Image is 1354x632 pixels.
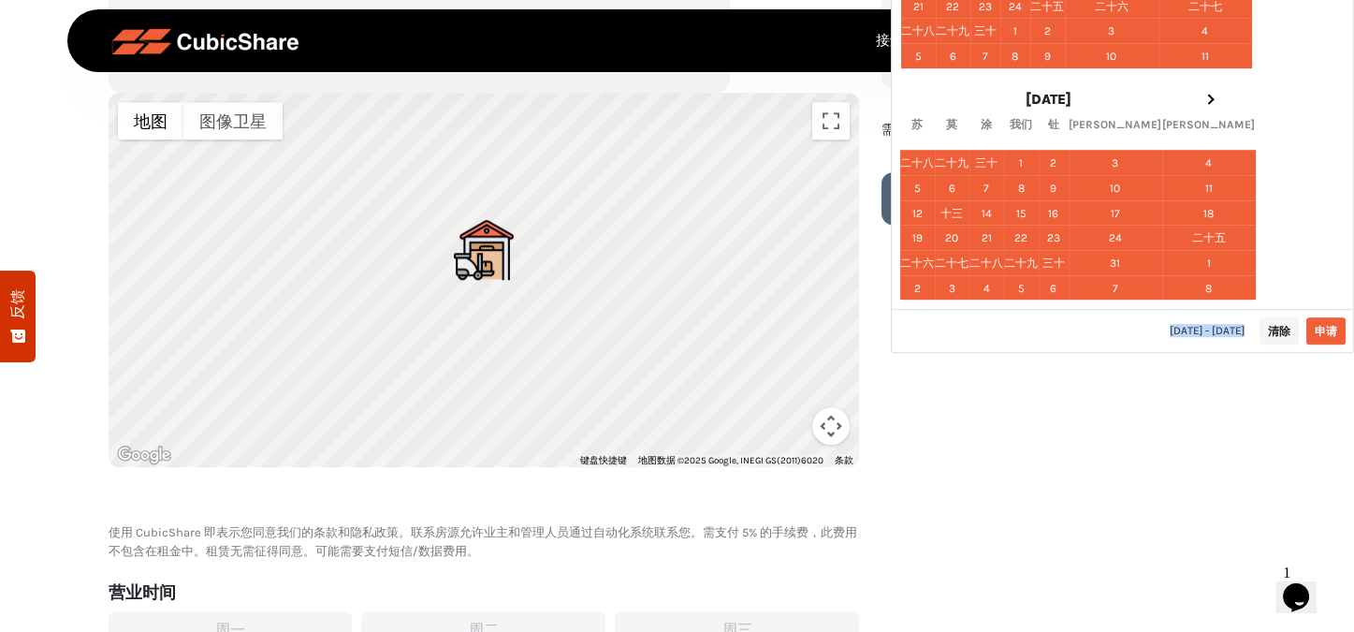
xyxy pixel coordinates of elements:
[835,455,853,466] font: 条款
[1203,207,1214,220] font: 18
[1205,156,1212,169] font: 4
[949,282,955,295] font: 3
[1201,24,1208,37] font: 4
[580,455,627,466] font: 键盘快捷键
[113,443,175,467] a: 在Google地图中打开此区域（会打开一个新闻）
[935,156,968,169] font: 二十九
[912,207,923,220] font: 12
[1026,91,1071,108] font: [DATE]
[113,443,175,467] img: 谷歌
[851,30,929,51] a: 接触
[812,407,850,445] button: 地图镜头控件
[983,182,989,195] font: 7
[1113,282,1118,295] font: 7
[982,231,992,244] font: 21
[1069,118,1161,131] font: [PERSON_NAME]
[914,282,921,295] font: 2
[1112,156,1118,169] font: 3
[118,102,183,140] button: 显示街道地图
[1109,231,1122,244] font: 24
[936,24,969,37] font: 二十九
[638,455,823,466] font: 地图数据 ©2025 Google, INEGI GS(2011)6020
[1306,317,1346,345] button: 申请
[949,182,955,195] font: 6
[134,110,167,131] font: 地图
[183,102,283,140] button: 显示图像卫星
[876,32,904,49] font: 接触
[982,207,992,220] font: 14
[911,118,923,131] font: 苏
[580,454,627,467] button: 键盘快捷键
[1019,156,1023,169] font: 1
[915,50,922,63] font: 5
[946,118,957,131] font: 莫
[199,110,267,131] font: 图像卫星
[935,257,968,270] font: 二十七
[1018,182,1025,195] font: 8
[1259,317,1299,345] button: 清除
[1010,118,1032,131] font: 我们
[981,118,992,131] font: 涂
[1050,182,1056,195] font: 9
[940,207,963,220] font: 十三
[109,582,176,603] font: 营业时间
[881,122,1078,138] font: 需要至少 6 个月的长期解决方案？
[1111,207,1120,220] font: 17
[1110,257,1120,270] font: 31
[1315,325,1337,338] font: 申请
[1170,324,1245,337] font: [DATE] - [DATE]
[974,24,997,37] font: 三十
[1042,257,1065,270] font: 三十
[900,257,934,270] font: 二十六
[983,282,990,295] font: 4
[1048,207,1058,220] font: 16
[454,220,514,280] div: 伊丽莎白仓库 - 17000 平方英尺
[1108,24,1114,37] font: 3
[900,156,934,169] font: 二十八
[9,289,25,319] font: 反馈
[1050,282,1056,295] font: 6
[1012,50,1018,63] font: 8
[812,102,850,140] button: 切换全屏视图
[969,257,1003,270] font: 二十八
[1044,50,1051,63] font: 9
[1275,557,1335,613] iframe: 聊天小工具
[1192,231,1226,244] font: 二十五
[881,172,1245,225] a: 虚拟游览申请
[835,455,853,466] a: 条款（在新标签页中打开）
[1044,24,1051,37] font: 2
[109,525,857,558] font: 使用 CubicShare 即表示您同意我们的条款和隐私政策。联系房源允许业主和管理人员通过自动化系统联系您。需支付 5% 的手续费，此费用不包含在租金中。租赁无需征得同意。可能需要支付短信/数...
[1205,182,1213,195] font: 11
[1016,207,1026,220] font: 15
[983,50,988,63] font: 7
[1004,257,1038,270] font: 二十九
[1110,182,1120,195] font: 10
[945,231,958,244] font: 20
[1047,231,1060,244] font: 23
[901,24,935,37] font: 二十八
[1162,118,1255,131] font: [PERSON_NAME]
[914,182,921,195] font: 5
[912,231,923,244] font: 19
[950,50,956,63] font: 6
[1014,231,1027,244] font: 22
[1201,50,1209,63] font: 11
[1048,118,1059,131] font: 钍
[975,156,997,169] font: 三十
[1050,156,1056,169] font: 2
[1013,24,1017,37] font: 1
[1268,325,1290,338] font: 清除
[1207,257,1211,270] font: 1
[1106,50,1116,63] font: 10
[1018,282,1025,295] font: 5
[1205,282,1212,295] font: 8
